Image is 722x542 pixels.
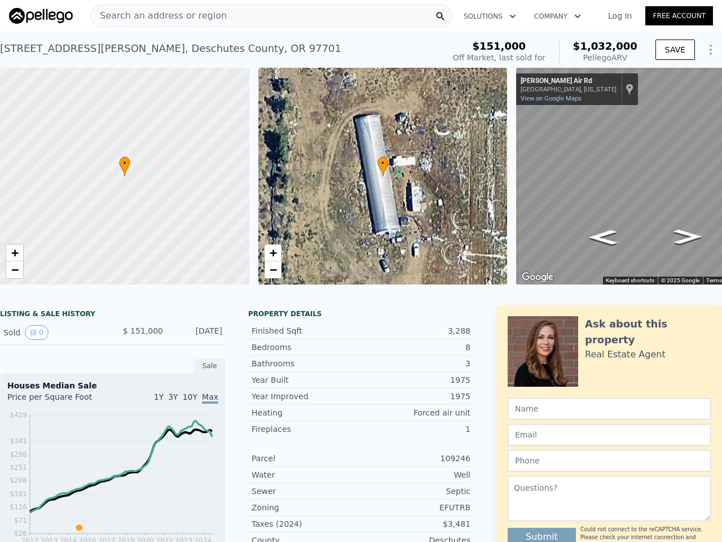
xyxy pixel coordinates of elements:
img: Google [519,270,556,285]
tspan: $296 [10,451,27,458]
div: Water [252,469,361,480]
a: Zoom out [265,261,281,278]
div: 1975 [361,391,470,402]
input: Phone [508,450,711,471]
div: Pellego ARV [573,52,637,63]
div: Parcel [252,453,361,464]
a: View on Google Maps [521,95,582,102]
button: Keyboard shortcuts [606,277,654,285]
div: Year Improved [252,391,361,402]
span: $ 151,000 [123,326,163,335]
button: View historical data [25,325,49,340]
div: Sold [3,325,104,340]
div: Taxes (2024) [252,518,361,530]
div: Ask about this property [585,316,711,348]
tspan: $251 [10,464,27,471]
div: Forced air unit [361,407,470,418]
path: Go North, Gibson Air Rd [577,226,629,248]
span: $1,032,000 [573,40,637,52]
span: © 2025 Google [661,277,699,283]
div: 3,288 [361,325,470,336]
div: $3,481 [361,518,470,530]
div: 1975 [361,374,470,386]
div: 3 [361,358,470,369]
a: Free Account [645,6,713,25]
div: Heating [252,407,361,418]
tspan: $161 [10,490,27,498]
tspan: $71 [14,517,27,524]
img: Pellego [9,8,73,24]
div: • [377,156,389,176]
span: 1Y [154,392,164,401]
tspan: $429 [10,411,27,419]
button: Solutions [455,6,525,27]
a: Show location on map [626,83,633,95]
div: Year Built [252,374,361,386]
div: Property details [248,309,474,318]
a: Zoom out [6,261,23,278]
button: Company [525,6,590,27]
div: 1 [361,423,470,435]
a: Zoom in [6,244,23,261]
tspan: $341 [10,437,27,445]
tspan: $206 [10,477,27,484]
a: Zoom in [265,244,281,261]
a: Log In [595,10,645,21]
path: Go South, Gibson Air Rd [662,226,714,248]
div: Bathrooms [252,358,361,369]
a: Open this area in Google Maps (opens a new window) [519,270,556,285]
div: Well [361,469,470,480]
div: Sale [194,359,226,373]
span: + [269,246,276,260]
span: Max [202,392,218,404]
div: Finished Sqft [252,325,361,336]
div: Zoning [252,502,361,513]
div: Septic [361,486,470,497]
div: Sewer [252,486,361,497]
div: [PERSON_NAME] Air Rd [521,77,617,86]
div: 109246 [361,453,470,464]
div: [DATE] [172,325,222,340]
span: 3Y [168,392,178,401]
div: Price per Square Foot [7,391,113,409]
tspan: $116 [10,503,27,511]
tspan: $26 [14,530,27,537]
div: Houses Median Sale [7,380,218,391]
span: Search an address or region [91,9,227,23]
input: Name [508,398,711,419]
span: 10Y [183,392,197,401]
div: Fireplaces [252,423,361,435]
span: + [11,246,19,260]
div: • [119,156,130,176]
span: − [269,263,276,277]
button: Show Options [699,38,722,61]
span: − [11,263,19,277]
div: Bedrooms [252,342,361,353]
div: EFUTRB [361,502,470,513]
div: Real Estate Agent [585,348,666,361]
span: • [377,158,389,168]
div: [GEOGRAPHIC_DATA], [US_STATE] [521,86,617,93]
div: 8 [361,342,470,353]
input: Email [508,424,711,445]
span: $151,000 [473,40,526,52]
button: SAVE [655,40,695,60]
span: • [119,158,130,168]
div: Off Market, last sold for [453,52,545,63]
a: Terms [706,277,722,283]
